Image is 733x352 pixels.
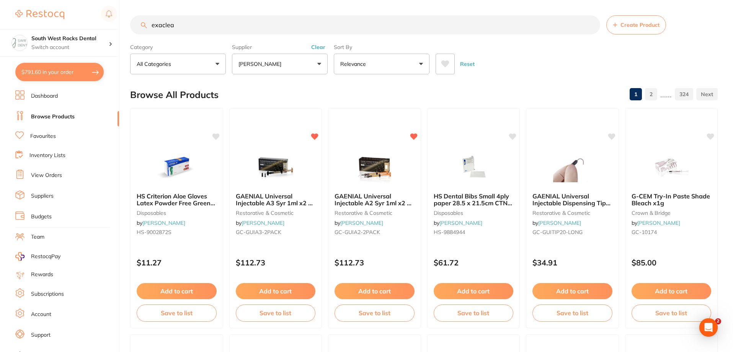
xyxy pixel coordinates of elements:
[236,305,316,321] button: Save to list
[15,10,64,19] img: Restocq Logo
[606,15,666,34] button: Create Product
[242,219,284,226] a: [PERSON_NAME]
[15,252,24,261] img: RestocqPay
[236,258,316,267] p: $112.73
[152,148,201,187] img: HS Criterion Aloe Gloves Latex Powder Free Green Small x 100
[232,44,328,51] label: Supplier
[335,193,415,207] b: GAENIAL Universal Injectable A2 Syr 1ml x2 & 20 Disp tips
[137,283,217,299] button: Add to cart
[31,271,53,278] a: Rewards
[137,258,217,267] p: $11.27
[335,192,411,214] span: GAENIAL Universal Injectable A2 Syr 1ml x2 & 20 Disp tips
[29,152,65,159] a: Inventory Lists
[236,219,284,226] span: by
[137,192,215,214] span: HS Criterion Aloe Gloves Latex Powder Free Green Small x 100
[31,311,51,318] a: Account
[137,193,217,207] b: HS Criterion Aloe Gloves Latex Powder Free Green Small x 100
[637,219,680,226] a: [PERSON_NAME]
[335,258,415,267] p: $112.73
[137,229,171,236] span: HS-9002872S
[15,252,60,261] a: RestocqPay
[30,133,56,140] a: Favourites
[349,148,399,187] img: GAENIAL Universal Injectable A2 Syr 1ml x2 & 20 Disp tips
[538,219,581,226] a: [PERSON_NAME]
[646,148,696,187] img: G-CEM Try-In Paste Shade Bleach x1g
[632,219,680,226] span: by
[645,87,657,102] a: 2
[660,90,672,99] p: ......
[31,233,44,241] a: Team
[675,87,693,102] a: 324
[632,193,712,207] b: G-CEM Try-In Paste Shade Bleach x1g
[334,44,429,51] label: Sort By
[632,210,712,216] small: crown & bridge
[130,44,226,51] label: Category
[309,44,328,51] button: Clear
[532,305,612,321] button: Save to list
[434,229,465,236] span: HS-9884944
[434,210,514,216] small: disposables
[236,210,316,216] small: restorative & cosmetic
[31,92,58,100] a: Dashboard
[236,229,281,236] span: GC-GUIA3-2PACK
[458,54,477,74] button: Reset
[137,60,174,68] p: All Categories
[142,219,185,226] a: [PERSON_NAME]
[532,258,612,267] p: $34.91
[434,219,482,226] span: by
[31,192,54,200] a: Suppliers
[632,305,712,321] button: Save to list
[335,305,415,321] button: Save to list
[340,60,369,68] p: Relevance
[31,331,51,339] a: Support
[334,54,429,74] button: Relevance
[31,172,62,179] a: View Orders
[31,290,64,298] a: Subscriptions
[251,148,300,187] img: GAENIAL Universal Injectable A3 Syr 1ml x2 & 20 Disp tips
[335,283,415,299] button: Add to cart
[715,318,721,324] span: 2
[12,35,27,51] img: South West Rocks Dental
[232,54,328,74] button: [PERSON_NAME]
[449,148,498,187] img: HS Dental Bibs Small 4ply paper 28.5 x 21.5cm CTN of 800
[532,229,583,236] span: GC-GUITIP20-LONG
[238,60,284,68] p: [PERSON_NAME]
[532,192,611,214] span: GAENIAL Universal Injectable Dispensing Tip Long Needle x20
[434,283,514,299] button: Add to cart
[236,192,313,214] span: GAENIAL Universal Injectable A3 Syr 1ml x2 & 20 Disp tips
[632,192,710,207] span: G-CEM Try-In Paste Shade Bleach x1g
[15,6,64,23] a: Restocq Logo
[31,44,109,51] p: Switch account
[130,90,219,100] h2: Browse All Products
[31,213,52,221] a: Budgets
[130,54,226,74] button: All Categories
[137,305,217,321] button: Save to list
[236,283,316,299] button: Add to cart
[620,22,660,28] span: Create Product
[632,283,712,299] button: Add to cart
[439,219,482,226] a: [PERSON_NAME]
[699,318,718,337] div: Open Intercom Messenger
[434,258,514,267] p: $61.72
[137,210,217,216] small: disposables
[137,219,185,226] span: by
[335,229,380,236] span: GC-GUIA2-2PACK
[434,192,512,214] span: HS Dental Bibs Small 4ply paper 28.5 x 21.5cm CTN of 800
[532,283,612,299] button: Add to cart
[630,87,642,102] a: 1
[532,219,581,226] span: by
[547,148,597,187] img: GAENIAL Universal Injectable Dispensing Tip Long Needle x20
[31,35,109,43] h4: South West Rocks Dental
[434,305,514,321] button: Save to list
[31,253,60,260] span: RestocqPay
[532,210,612,216] small: restorative & cosmetic
[31,113,75,121] a: Browse Products
[632,229,657,236] span: GC-10174
[335,219,383,226] span: by
[335,210,415,216] small: restorative & cosmetic
[130,15,600,34] input: Search Products
[340,219,383,226] a: [PERSON_NAME]
[434,193,514,207] b: HS Dental Bibs Small 4ply paper 28.5 x 21.5cm CTN of 800
[532,193,612,207] b: GAENIAL Universal Injectable Dispensing Tip Long Needle x20
[15,63,104,81] button: $791.60 in your order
